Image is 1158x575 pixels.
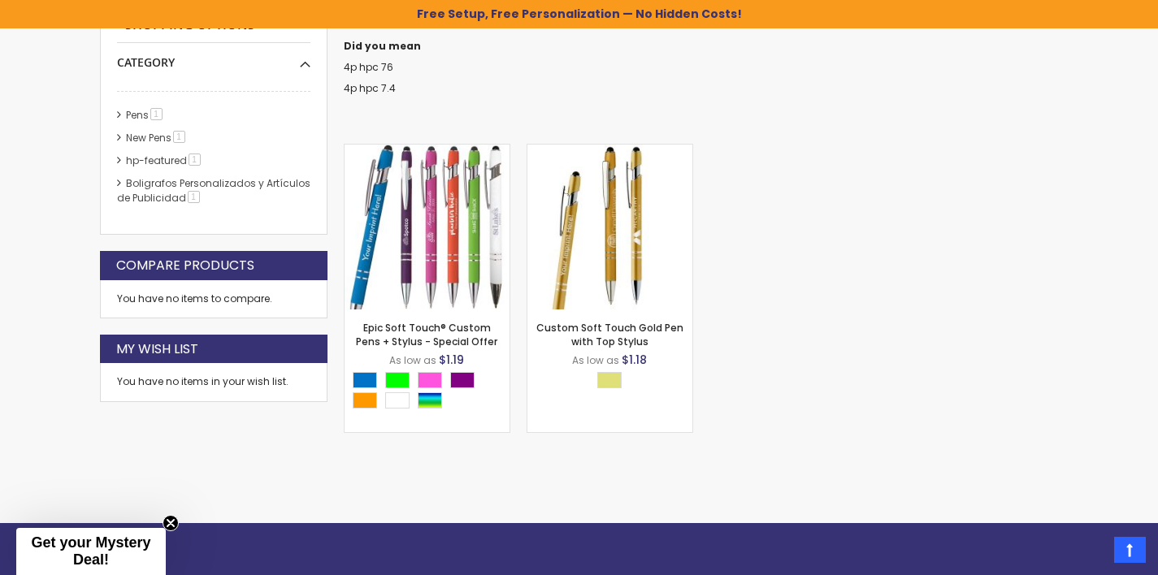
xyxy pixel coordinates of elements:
[1114,537,1146,563] a: Top
[527,144,692,158] a: Custom Soft Touch Gold Pen with Top Stylus
[344,81,396,95] a: 4p hpc 7.4
[117,43,310,71] div: Category
[353,372,510,413] div: Select A Color
[418,372,442,388] div: Pink
[353,372,377,388] div: Blue Light
[353,392,377,409] div: Orange
[16,528,166,575] div: Get your Mystery Deal!Close teaser
[116,340,198,358] strong: My Wish List
[122,153,206,167] a: hp-featured1
[418,392,442,409] div: Assorted
[150,108,163,120] span: 1
[31,534,150,568] span: Get your Mystery Deal!
[439,352,464,368] span: $1.19
[117,176,310,205] a: Boligrafos Personalizados y Artículos de Publicidad1
[385,372,410,388] div: Lime Green
[122,108,168,122] a: Pens1
[597,372,622,388] div: Gold
[622,352,647,368] span: $1.18
[189,153,201,166] span: 1
[356,321,497,348] a: Epic Soft Touch® Custom Pens + Stylus - Special Offer
[385,392,410,409] div: White
[344,60,393,74] a: 4p hpc 76
[345,144,510,158] a: Epic Soft Touch® Custom Pens + Stylus - Special Offer
[117,375,310,388] div: You have no items in your wish list.
[572,353,619,367] span: As low as
[344,40,1059,53] dt: Did you mean
[116,257,254,275] strong: Compare Products
[173,131,185,143] span: 1
[450,372,475,388] div: Purple
[345,145,510,309] img: Epic Soft Touch® Custom Pens + Stylus - Special Offer
[527,145,692,309] img: Custom Soft Touch Gold Pen with Top Stylus
[163,515,179,531] button: Close teaser
[536,321,683,348] a: Custom Soft Touch Gold Pen with Top Stylus
[188,191,200,203] span: 1
[122,131,191,145] a: New Pens1
[100,280,327,318] div: You have no items to compare.
[389,353,436,367] span: As low as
